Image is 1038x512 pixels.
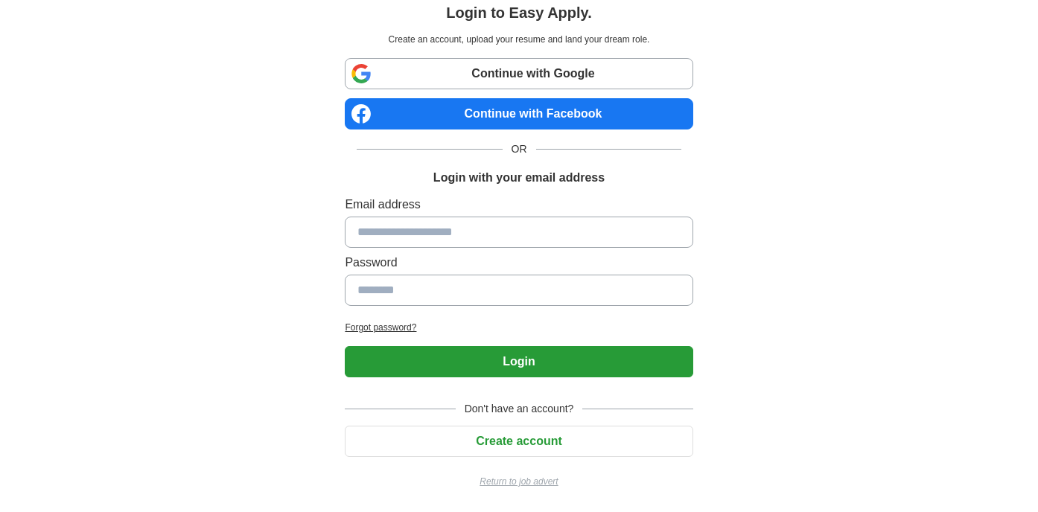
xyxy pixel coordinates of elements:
a: Create account [345,435,692,447]
h1: Login with your email address [433,169,605,187]
h1: Login to Easy Apply. [446,1,592,24]
button: Login [345,346,692,377]
a: Forgot password? [345,321,692,334]
a: Continue with Google [345,58,692,89]
label: Email address [345,196,692,214]
a: Continue with Facebook [345,98,692,129]
button: Create account [345,426,692,457]
span: OR [503,141,536,157]
a: Return to job advert [345,475,692,488]
p: Create an account, upload your resume and land your dream role. [348,33,690,46]
span: Don't have an account? [456,401,583,417]
label: Password [345,254,692,272]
